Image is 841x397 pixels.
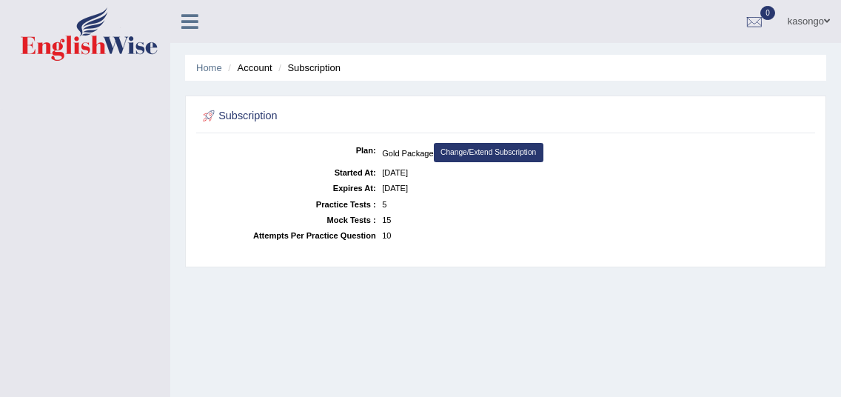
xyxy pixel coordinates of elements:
dt: Attempts Per Practice Question [200,228,376,244]
dd: 10 [382,228,811,244]
a: Change/Extend Subscription [434,143,543,162]
dd: 5 [382,197,811,213]
dd: [DATE] [382,181,811,196]
dt: Mock Tests : [200,213,376,228]
dt: Expires At: [200,181,376,196]
dd: Gold Package [382,143,811,165]
h2: Subscription [200,107,580,126]
a: Home [196,62,222,73]
dt: Plan: [200,143,376,159]
dt: Practice Tests : [200,197,376,213]
span: 0 [760,6,775,20]
dd: [DATE] [382,165,811,181]
dt: Started At: [200,165,376,181]
li: Account [224,61,272,75]
dd: 15 [382,213,811,228]
li: Subscription [275,61,341,75]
